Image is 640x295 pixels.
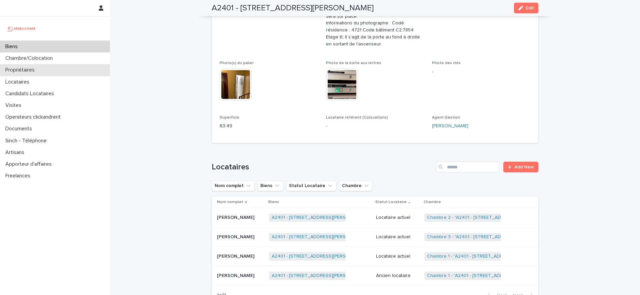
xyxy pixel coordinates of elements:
[427,215,555,220] a: Chambre 2 - "A2401 - [STREET_ADDRESS][PERSON_NAME]"
[272,254,369,259] a: A2401 - [STREET_ADDRESS][PERSON_NAME]
[286,180,336,191] button: Statut Locataire
[376,254,419,259] p: Locataire actuel
[427,254,554,259] a: Chambre 1 - "A2401 - [STREET_ADDRESS][PERSON_NAME]"
[212,228,538,247] tr: [PERSON_NAME][PERSON_NAME] A2401 - [STREET_ADDRESS][PERSON_NAME] Locataire actuelChambre 3 - "A24...
[220,61,254,65] span: Photo(s) du palier
[376,215,419,220] p: Locataire actuel
[212,266,538,285] tr: [PERSON_NAME][PERSON_NAME] A2401 - [STREET_ADDRESS][PERSON_NAME] Ancien locataireChambre 1 - "A24...
[427,234,555,240] a: Chambre 3 - "A2401 - [STREET_ADDRESS][PERSON_NAME]"
[3,67,40,73] p: Propriétaires
[326,116,388,120] span: Locataire référent (Colocations)
[514,3,538,13] button: Edit
[427,273,554,279] a: Chambre 1 - "A2401 - [STREET_ADDRESS][PERSON_NAME]"
[212,162,433,172] h1: Locataires
[217,272,256,279] p: [PERSON_NAME]
[503,162,538,172] a: Add New
[3,126,37,132] p: Documents
[212,3,374,13] h2: A2401 - [STREET_ADDRESS][PERSON_NAME]
[3,91,59,97] p: Candidats Locataires
[376,273,419,279] p: Ancien locataire
[3,102,27,109] p: Visites
[272,273,369,279] a: A2401 - [STREET_ADDRESS][PERSON_NAME]
[432,61,461,65] span: Photo des clés
[432,123,468,130] a: [PERSON_NAME]
[217,213,256,220] p: [PERSON_NAME]
[268,198,279,206] p: Biens
[326,61,381,65] span: Photo de la boîte aux lettres
[272,215,369,220] a: A2401 - [STREET_ADDRESS][PERSON_NAME]
[339,180,373,191] button: Chambre
[424,198,441,206] p: Chambre
[217,233,256,240] p: [PERSON_NAME]
[272,234,369,240] a: A2401 - [STREET_ADDRESS][PERSON_NAME]
[432,68,530,76] p: -
[326,123,424,130] p: -
[514,165,534,169] span: Add New
[3,55,58,61] p: Chambre/Colocation
[5,22,38,35] img: UCB0brd3T0yccxBKYDjQ
[3,149,30,156] p: Artisans
[526,6,534,10] span: Edit
[3,161,57,167] p: Apporteur d'affaires
[220,123,318,130] p: 63.49
[3,43,23,50] p: Biens
[220,116,239,120] span: Superficie
[3,138,52,144] p: Sinch - Téléphone
[212,247,538,266] tr: [PERSON_NAME][PERSON_NAME] A2401 - [STREET_ADDRESS][PERSON_NAME] Locataire actuelChambre 1 - "A24...
[212,180,255,191] button: Nom complet
[375,198,407,206] p: Statut Locataire
[376,234,419,240] p: Locataire actuel
[436,162,499,172] input: Search
[257,180,283,191] button: Biens
[3,114,66,120] p: Operateurs clickandrent
[217,198,243,206] p: Nom complet
[3,79,35,85] p: Locataires
[217,252,256,259] p: [PERSON_NAME]
[212,208,538,228] tr: [PERSON_NAME][PERSON_NAME] A2401 - [STREET_ADDRESS][PERSON_NAME] Locataire actuelChambre 2 - "A24...
[3,173,36,179] p: Freelances
[432,116,460,120] span: Agent Gestion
